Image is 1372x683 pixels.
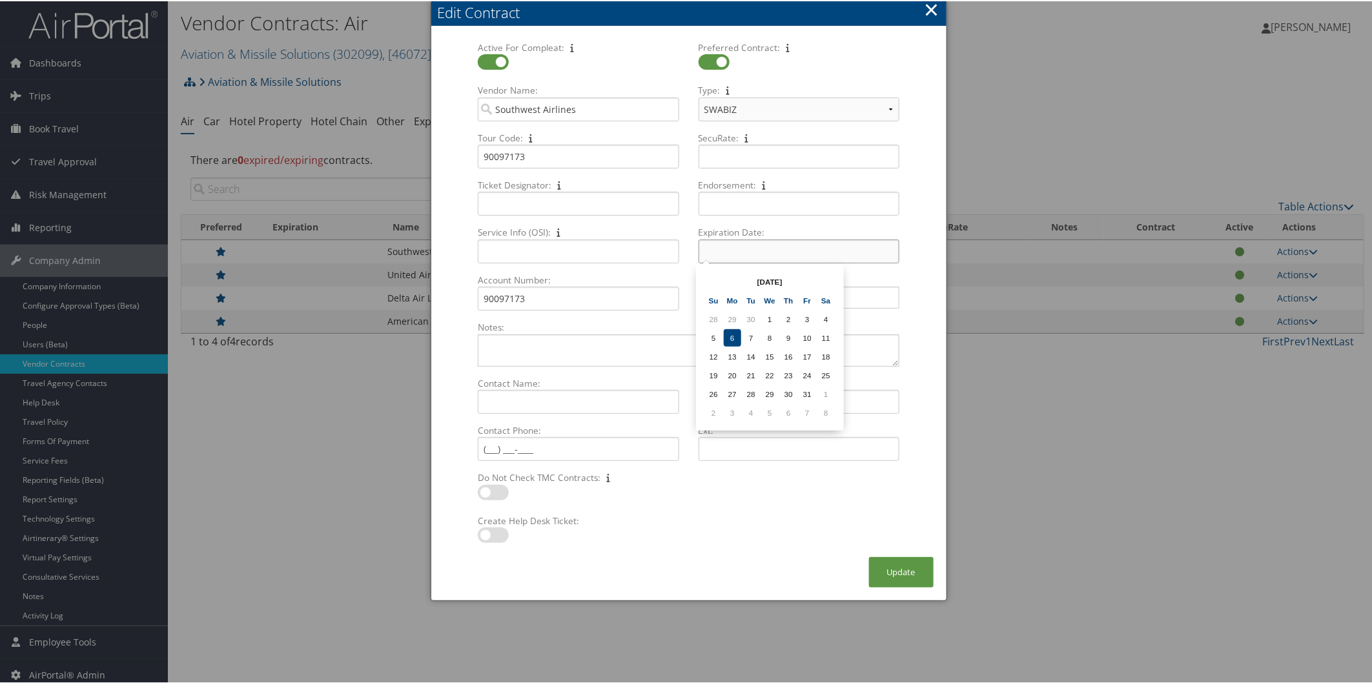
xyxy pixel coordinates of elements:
td: 7 [799,403,816,420]
td: 31 [799,384,816,402]
td: 1 [817,384,835,402]
td: 30 [780,384,797,402]
td: 2 [705,403,722,420]
label: Contact Name: [473,376,684,389]
td: 11 [817,328,835,345]
label: Ext: [693,423,905,436]
th: Su [705,291,722,308]
input: Ext: [699,436,899,460]
th: Tu [742,291,760,308]
td: 21 [742,365,760,383]
label: Create Help Desk Ticket: [473,513,684,526]
td: 6 [780,403,797,420]
label: Contact Email: [693,376,905,389]
th: Th [780,291,797,308]
td: 26 [705,384,722,402]
input: SecuRate: [699,143,899,167]
input: Tour Code: [478,143,679,167]
input: Expiration Date: [699,238,899,262]
td: 2 [780,309,797,327]
th: [DATE] [724,272,816,289]
td: 3 [724,403,741,420]
td: 27 [724,384,741,402]
td: 28 [705,309,722,327]
label: Do Not Check TMC Contracts: [473,470,684,483]
label: Notes: [473,320,904,332]
td: 15 [761,347,779,364]
select: Type: [699,96,899,120]
td: 20 [724,365,741,383]
th: Sa [817,291,835,308]
td: 5 [761,403,779,420]
td: 9 [780,328,797,345]
td: 13 [724,347,741,364]
textarea: Notes: [478,333,899,365]
input: Ticket Designator: [478,190,679,214]
label: SecuRate: [693,130,905,143]
input: Contact Name: [478,389,679,413]
label: Active For Compleat: [473,40,684,53]
td: 6 [724,328,741,345]
td: 4 [742,403,760,420]
td: 7 [742,328,760,345]
td: 29 [724,309,741,327]
input: Account Number: [478,285,679,309]
td: 3 [799,309,816,327]
label: Applies to: [693,272,905,285]
th: We [761,291,779,308]
td: 17 [799,347,816,364]
label: Account Number: [473,272,684,285]
td: 8 [761,328,779,345]
label: Tour Code: [473,130,684,143]
td: 29 [761,384,779,402]
label: Expiration Date: [693,225,905,238]
td: 4 [817,309,835,327]
td: 16 [780,347,797,364]
td: 12 [705,347,722,364]
td: 14 [742,347,760,364]
th: Fr [799,291,816,308]
td: 5 [705,328,722,345]
div: Edit Contract [438,1,947,21]
label: Ticket Designator: [473,178,684,190]
input: Endorsement: [699,190,899,214]
button: Update [869,556,934,586]
td: 30 [742,309,760,327]
label: Type: [693,83,905,96]
th: Mo [724,291,741,308]
label: Vendor Name: [473,83,684,96]
td: 18 [817,347,835,364]
td: 22 [761,365,779,383]
td: 10 [799,328,816,345]
label: Endorsement: [693,178,905,190]
td: 1 [761,309,779,327]
td: 23 [780,365,797,383]
label: Preferred Contract: [693,40,905,53]
td: 8 [817,403,835,420]
input: Contact Phone: [478,436,679,460]
label: Service Info (OSI): [473,225,684,238]
input: Service Info (OSI): [478,238,679,262]
td: 25 [817,365,835,383]
input: Vendor Name: [478,96,679,120]
td: 24 [799,365,816,383]
label: Contact Phone: [473,423,684,436]
td: 28 [742,384,760,402]
td: 19 [705,365,722,383]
